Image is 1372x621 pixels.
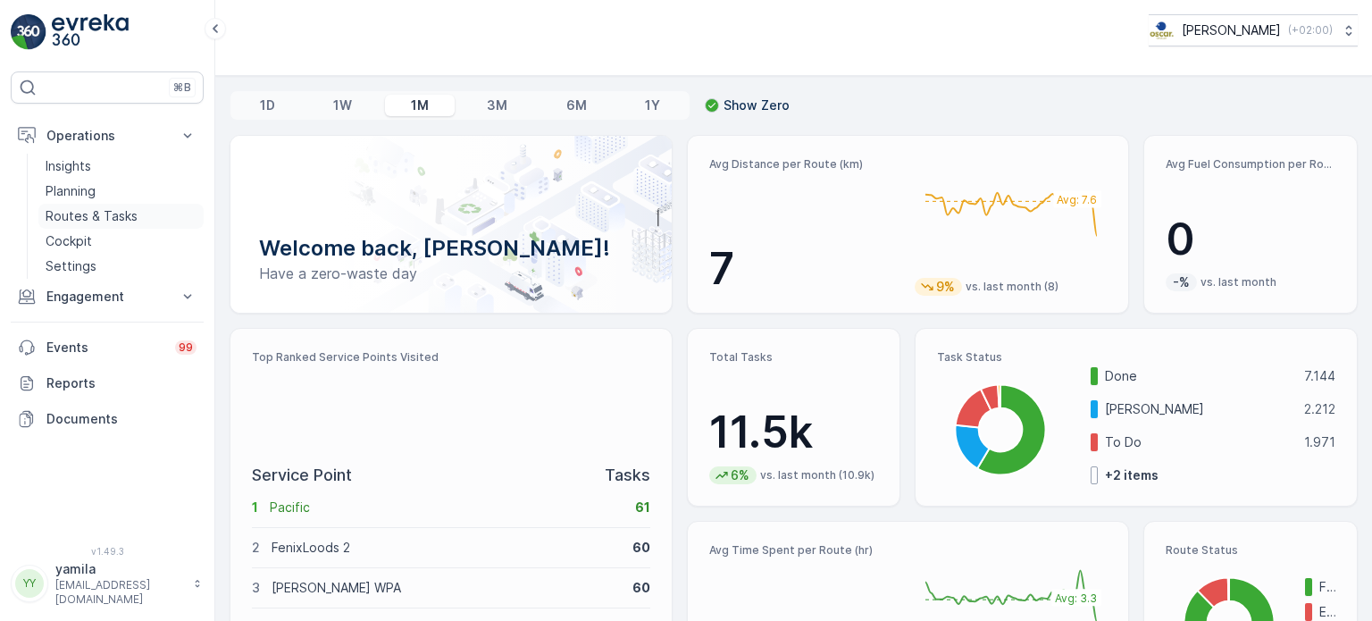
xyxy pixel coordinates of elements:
[1105,400,1293,418] p: [PERSON_NAME]
[52,14,129,50] img: logo_light-DOdMpM7g.png
[11,330,204,365] a: Events99
[11,546,204,557] span: v 1.49.3
[259,263,643,284] p: Have a zero-waste day
[1171,273,1192,291] p: -%
[11,279,204,315] button: Engagement
[260,97,275,114] p: 1D
[1182,21,1281,39] p: [PERSON_NAME]
[934,278,957,296] p: 9%
[46,410,197,428] p: Documents
[1166,213,1335,266] p: 0
[38,154,204,179] a: Insights
[272,539,621,557] p: FenixLoods 2
[252,539,260,557] p: 2
[1319,578,1335,596] p: Finished
[1200,275,1276,290] p: vs. last month
[709,350,879,365] p: Total Tasks
[635,499,650,516] p: 61
[1105,367,1293,385] p: Done
[11,365,204,401] a: Reports
[1166,543,1335,558] p: Route Status
[46,182,96,200] p: Planning
[38,204,204,229] a: Routes & Tasks
[632,539,650,557] p: 60
[46,288,168,306] p: Engagement
[46,257,96,275] p: Settings
[1304,433,1335,451] p: 1.971
[1319,603,1335,621] p: Expired
[252,350,650,365] p: Top Ranked Service Points Visited
[1166,157,1335,172] p: Avg Fuel Consumption per Route (lt)
[46,232,92,250] p: Cockpit
[1288,23,1333,38] p: ( +02:00 )
[1149,14,1358,46] button: [PERSON_NAME](+02:00)
[605,463,650,488] p: Tasks
[1105,433,1293,451] p: To Do
[38,229,204,254] a: Cockpit
[46,207,138,225] p: Routes & Tasks
[709,157,901,172] p: Avg Distance per Route (km)
[11,401,204,437] a: Documents
[15,569,44,598] div: YY
[333,97,352,114] p: 1W
[566,97,587,114] p: 6M
[55,560,184,578] p: yamila
[1105,466,1159,484] p: + 2 items
[38,254,204,279] a: Settings
[411,97,429,114] p: 1M
[709,406,879,459] p: 11.5k
[252,499,258,516] p: 1
[46,127,168,145] p: Operations
[1149,21,1175,40] img: basis-logo_rgb2x.png
[966,280,1058,294] p: vs. last month (8)
[173,80,191,95] p: ⌘B
[252,463,352,488] p: Service Point
[709,543,901,558] p: Avg Time Spent per Route (hr)
[46,339,164,357] p: Events
[760,468,874,483] p: vs. last month (10.9k)
[252,579,260,597] p: 3
[1304,400,1335,418] p: 2.212
[179,340,193,355] p: 99
[11,14,46,50] img: logo
[724,97,790,114] p: Show Zero
[645,97,660,114] p: 1Y
[11,560,204,607] button: YYyamila[EMAIL_ADDRESS][DOMAIN_NAME]
[1304,367,1335,385] p: 7.144
[487,97,507,114] p: 3M
[259,234,643,263] p: Welcome back, [PERSON_NAME]!
[272,579,621,597] p: [PERSON_NAME] WPA
[937,350,1335,365] p: Task Status
[709,242,901,296] p: 7
[46,157,91,175] p: Insights
[46,374,197,392] p: Reports
[38,179,204,204] a: Planning
[55,578,184,607] p: [EMAIL_ADDRESS][DOMAIN_NAME]
[632,579,650,597] p: 60
[729,466,751,484] p: 6%
[11,118,204,154] button: Operations
[270,499,623,516] p: Pacific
